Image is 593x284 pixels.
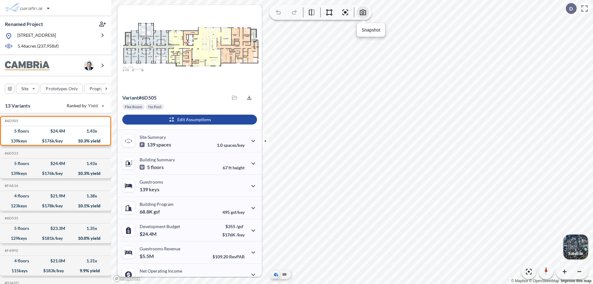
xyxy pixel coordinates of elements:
button: Site [16,84,39,94]
span: keys [149,186,159,193]
p: 5.46 acres ( 237,958 sf) [18,43,59,50]
img: BrandImage [5,61,49,70]
p: Program [90,86,107,92]
h5: Click to copy the code [3,119,18,123]
button: Ranked by Yield [62,101,108,111]
p: Renamed Project [5,21,43,28]
button: Program [84,84,118,94]
h5: Click to copy the code [3,248,18,253]
span: gsf/key [231,210,245,215]
span: /gsf [236,224,243,229]
span: Variant [122,95,139,100]
button: Edit Assumptions [122,115,257,125]
p: Satellite [568,251,583,256]
p: Guestrooms [140,179,163,184]
p: Prototypes Only [46,86,78,92]
span: Yield [88,103,98,109]
button: Aerial View [272,271,280,278]
p: Net Operating Income [140,268,182,273]
h5: Click to copy the code [3,216,18,220]
p: $355 [222,224,245,229]
span: spaces [156,142,171,148]
p: Development Budget [140,224,180,229]
p: Building Program [140,201,174,207]
a: Mapbox [511,279,528,283]
p: $5.5M [140,253,155,259]
p: # 6d505 [122,95,157,101]
img: user logo [84,61,94,70]
p: D [569,6,573,11]
a: Mapbox homepage [113,275,140,282]
span: height [233,165,245,170]
span: gsf [154,209,160,215]
span: spaces/key [224,142,245,148]
p: Edit Assumptions [177,117,211,123]
p: 1.0 [217,142,245,148]
p: No Pool [148,104,161,109]
p: $109.20 [212,254,245,259]
p: Guestrooms Revenue [140,246,180,251]
span: floors [151,164,164,170]
button: Site Plan [281,271,288,278]
p: 13 Variants [5,102,30,109]
span: /key [236,232,245,237]
span: RevPAR [229,254,245,259]
p: Site Summary [140,134,166,140]
p: 139 [140,142,171,148]
p: 67 [223,165,245,170]
p: 45.0% [218,276,245,282]
p: 5 [140,164,164,170]
p: [STREET_ADDRESS] [17,32,56,40]
p: Flex Room [125,104,142,109]
img: Switcher Image [563,235,588,259]
h5: Click to copy the code [3,184,18,188]
p: Site [21,86,28,92]
a: OpenStreetMap [529,279,559,283]
p: $24.4M [140,231,158,237]
p: $176K [222,232,245,237]
a: Improve this map [561,279,591,283]
h5: Click to copy the code [3,151,18,155]
p: 495 [222,210,245,215]
p: Snapshot [362,27,380,33]
span: ft [229,165,232,170]
p: $2.5M [140,275,155,282]
p: Building Summary [140,157,175,162]
span: margin [231,276,245,282]
button: Prototypes Only [40,84,83,94]
button: Switcher ImageSatellite [563,235,588,259]
p: 139 [140,186,159,193]
p: 68.8K [140,209,160,215]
